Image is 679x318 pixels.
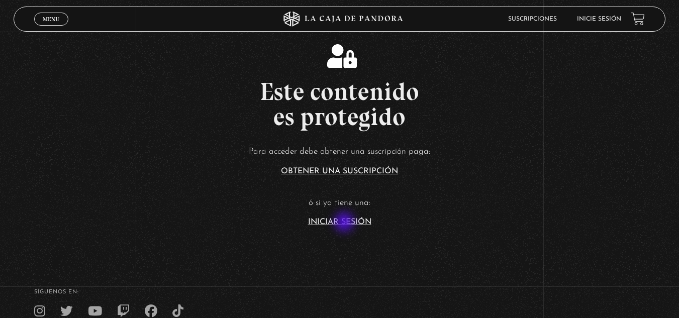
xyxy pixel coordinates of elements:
span: Menu [43,16,59,22]
a: Inicie sesión [577,16,621,22]
span: Cerrar [39,24,63,31]
a: Obtener una suscripción [281,167,398,175]
a: Iniciar Sesión [308,218,371,226]
a: View your shopping cart [631,12,645,26]
h4: SÍguenos en: [34,289,645,295]
a: Suscripciones [508,16,557,22]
